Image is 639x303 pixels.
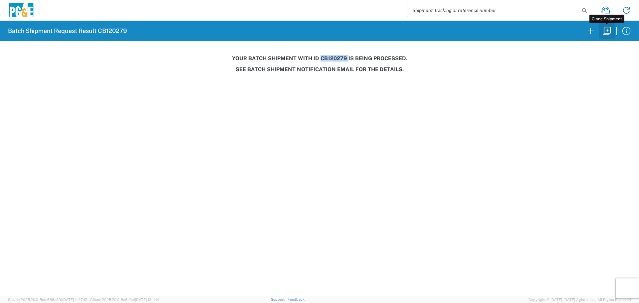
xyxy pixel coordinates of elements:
[529,297,631,303] span: Copyright © [DATE]-[DATE] Agistix Inc., All Rights Reserved
[271,297,288,301] a: Support
[135,298,159,302] span: [DATE] 12:11:14
[8,3,35,18] img: pge
[5,66,634,73] h3: See Batch Shipment Notification email for the details.
[8,27,127,35] h2: Batch Shipment Request Result CB120279
[62,298,87,302] span: [DATE] 11:47:12
[8,298,87,302] span: Server: 2025.20.0-5efa686e39f
[90,298,159,302] span: Client: 2025.20.0-8c6e0cf
[5,55,634,62] h3: Your batch shipment with id CB120279 is being processed.
[288,297,305,301] a: Feedback
[407,4,580,17] input: Shipment, tracking or reference number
